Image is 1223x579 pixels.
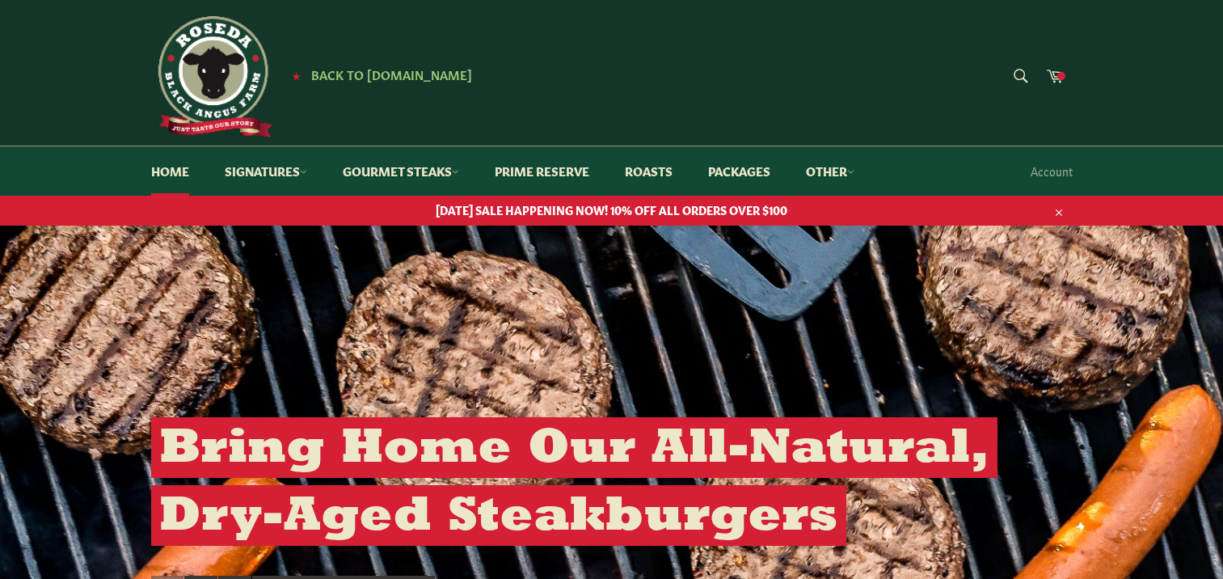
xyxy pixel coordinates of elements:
[135,146,205,196] a: Home
[311,66,472,82] span: Back to [DOMAIN_NAME]
[1023,147,1081,195] a: Account
[790,146,871,196] a: Other
[609,146,689,196] a: Roasts
[151,16,272,137] img: Roseda Beef
[692,146,787,196] a: Packages
[135,202,1089,218] span: [DATE] SALE HAPPENING NOW! 10% OFF ALL ORDERS OVER $100
[292,69,301,82] span: ★
[327,146,475,196] a: Gourmet Steaks
[284,69,472,82] a: ★ Back to [DOMAIN_NAME]
[209,146,323,196] a: Signatures
[151,417,997,546] h2: Bring Home Our All-Natural, Dry-Aged Steakburgers
[479,146,605,196] a: Prime Reserve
